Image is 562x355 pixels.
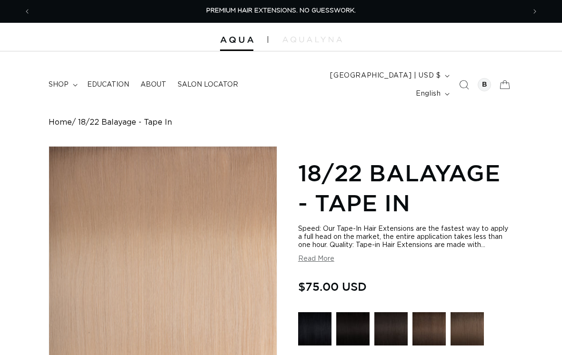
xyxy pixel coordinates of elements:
a: Education [81,75,135,95]
img: 4AB Medium Ash Brown - Hand Tied Weft [451,312,484,345]
button: Previous announcement [17,2,38,20]
span: Salon Locator [178,80,238,89]
a: 1N Natural Black - Tape In [336,312,370,350]
img: 1B Soft Black - Tape In [374,312,408,345]
button: English [410,85,453,103]
a: 2 Dark Brown - Tape In [412,312,446,350]
a: Salon Locator [172,75,244,95]
span: 18/22 Balayage - Tape In [78,118,172,127]
summary: shop [43,75,81,95]
span: $75.00 USD [298,277,367,296]
span: [GEOGRAPHIC_DATA] | USD $ [330,71,441,81]
h1: 18/22 Balayage - Tape In [298,158,513,217]
span: shop [49,80,69,89]
img: aqualyna.com [282,37,342,42]
a: 4AB Medium Ash Brown - Hand Tied Weft [451,312,484,350]
img: 1 Black - Tape In [298,312,331,345]
a: About [135,75,172,95]
img: Aqua Hair Extensions [220,37,253,43]
a: 1B Soft Black - Tape In [374,312,408,350]
summary: Search [453,74,474,95]
button: Read More [298,255,334,263]
a: Home [49,118,72,127]
nav: breadcrumbs [49,118,513,127]
div: Speed: Our Tape-In Hair Extensions are the fastest way to apply a full head on the market, the en... [298,225,513,249]
span: About [140,80,166,89]
img: 1N Natural Black - Tape In [336,312,370,345]
button: Next announcement [524,2,545,20]
span: English [416,89,441,99]
a: 1 Black - Tape In [298,312,331,350]
span: Education [87,80,129,89]
span: PREMIUM HAIR EXTENSIONS. NO GUESSWORK. [206,8,356,14]
button: [GEOGRAPHIC_DATA] | USD $ [324,67,453,85]
img: 2 Dark Brown - Tape In [412,312,446,345]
